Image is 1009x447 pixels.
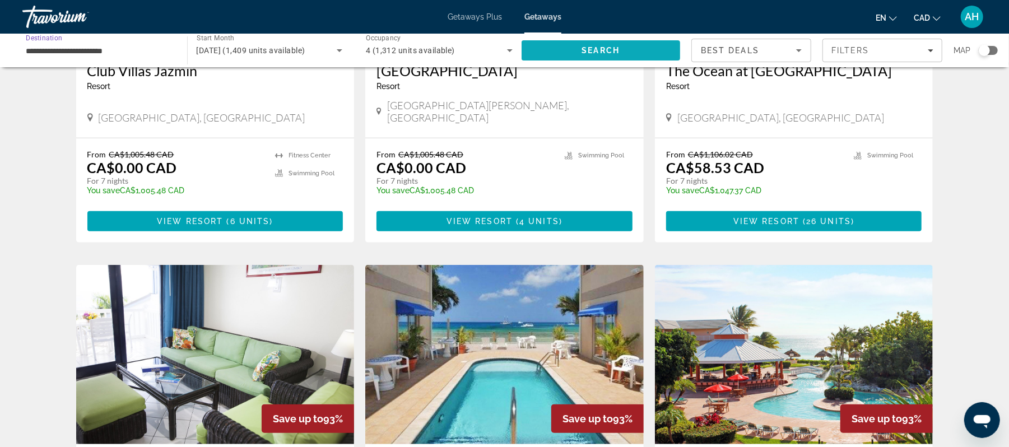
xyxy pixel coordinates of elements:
span: en [876,13,886,22]
span: ( ) [223,217,273,226]
p: For 7 nights [666,176,843,186]
span: AH [965,11,979,22]
span: Save up to [852,413,902,425]
span: 4 (1,312 units available) [366,46,455,55]
span: 26 units [806,217,851,226]
span: View Resort [733,217,799,226]
span: 6 units [230,217,270,226]
img: Island Seas Resort [655,265,933,444]
span: From [666,150,685,159]
span: 4 units [519,217,559,226]
span: Resort [376,82,400,91]
button: View Resort(4 units) [376,211,633,231]
span: Swimming Pool [578,152,624,159]
div: 93% [840,404,933,433]
span: [GEOGRAPHIC_DATA][PERSON_NAME], [GEOGRAPHIC_DATA] [387,99,633,124]
span: Fitness Center [289,152,331,159]
span: You save [376,186,410,195]
button: Change language [876,10,897,26]
span: CA$1,106.02 CAD [688,150,753,159]
a: Getaways [524,12,561,21]
a: Club Villas Jazmin [87,62,343,79]
button: View Resort(26 units) [666,211,922,231]
span: CA$1,005.48 CAD [109,150,174,159]
span: CA$1,005.48 CAD [398,150,463,159]
button: Filters [822,39,942,62]
span: Resort [87,82,111,91]
mat-select: Sort by [701,44,802,57]
span: CAD [914,13,930,22]
span: Best Deals [701,46,759,55]
span: Destination [26,34,62,42]
input: Select destination [26,44,173,58]
span: [GEOGRAPHIC_DATA], [GEOGRAPHIC_DATA] [99,111,305,124]
div: 93% [262,404,354,433]
p: For 7 nights [87,176,264,186]
div: 93% [551,404,644,433]
span: Swimming Pool [289,170,334,177]
span: [DATE] (1,409 units available) [197,46,305,55]
span: Search [582,46,620,55]
span: From [87,150,106,159]
p: CA$58.53 CAD [666,159,764,176]
p: CA$1,005.48 CAD [87,186,264,195]
p: CA$0.00 CAD [87,159,177,176]
span: Save up to [273,413,323,425]
button: Search [522,40,681,60]
button: Change currency [914,10,941,26]
span: You save [666,186,699,195]
a: The Ocean at [GEOGRAPHIC_DATA] [666,62,922,79]
p: For 7 nights [376,176,554,186]
button: View Resort(6 units) [87,211,343,231]
p: CA$0.00 CAD [376,159,466,176]
a: Travorium [22,2,134,31]
span: From [376,150,396,159]
span: ( ) [513,217,562,226]
span: ( ) [799,217,854,226]
a: Getaways Plus [448,12,502,21]
p: CA$1,047.37 CAD [666,186,843,195]
span: You save [87,186,120,195]
iframe: Button to launch messaging window [964,402,1000,438]
img: Coral Sands Resort [365,265,644,444]
span: Start Month [197,35,234,43]
span: View Resort [447,217,513,226]
span: Resort [666,82,690,91]
span: Occupancy [366,35,401,43]
span: Filters [831,46,869,55]
span: Swimming Pool [867,152,913,159]
img: La Vista [76,265,355,444]
p: CA$1,005.48 CAD [376,186,554,195]
button: User Menu [957,5,987,29]
a: [GEOGRAPHIC_DATA] [376,62,633,79]
span: [GEOGRAPHIC_DATA], [GEOGRAPHIC_DATA] [677,111,884,124]
span: Map [954,43,970,58]
span: View Resort [157,217,223,226]
span: Save up to [562,413,613,425]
